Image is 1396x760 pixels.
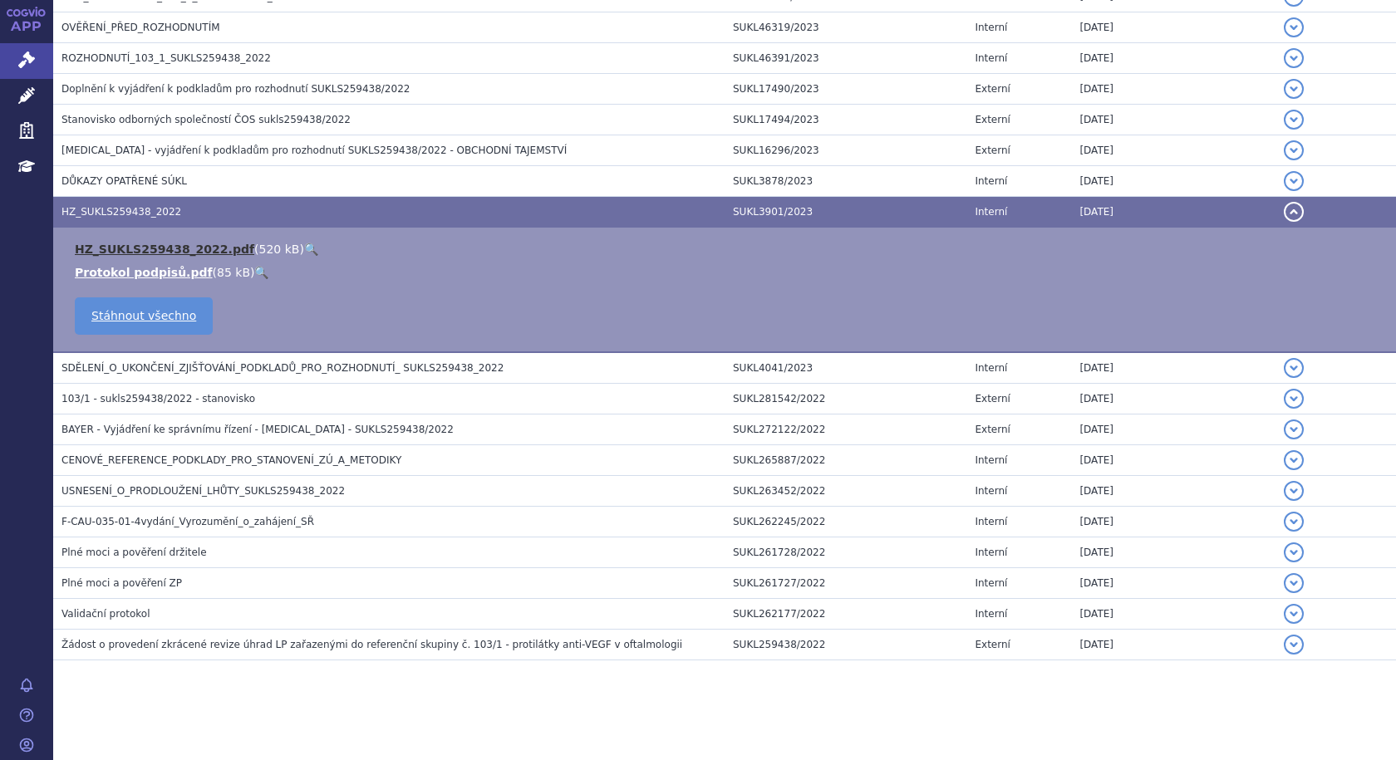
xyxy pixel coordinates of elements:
td: SUKL265887/2022 [725,445,966,476]
span: OVĚŘENÍ_PŘED_ROZHODNUTÍM [61,22,220,33]
span: Validační protokol [61,608,150,620]
span: Interní [975,608,1007,620]
button: detail [1284,604,1304,624]
td: SUKL17494/2023 [725,105,966,135]
td: SUKL262245/2022 [725,507,966,537]
button: detail [1284,573,1304,593]
span: Doplnění k vyjádření k podkladům pro rozhodnutí SUKLS259438/2022 [61,83,410,95]
span: HZ_SUKLS259438_2022 [61,206,181,218]
button: detail [1284,512,1304,532]
a: 🔍 [254,266,268,279]
span: Interní [975,485,1007,497]
li: ( ) [75,241,1379,257]
span: Externí [975,393,1010,405]
td: [DATE] [1071,43,1276,74]
button: detail [1284,79,1304,99]
button: detail [1284,171,1304,191]
span: ROZHODNUTÍ_103_1_SUKLS259438_2022 [61,52,271,64]
td: [DATE] [1071,445,1276,476]
span: Interní [975,362,1007,374]
td: [DATE] [1071,476,1276,507]
td: SUKL262177/2022 [725,599,966,630]
td: SUKL263452/2022 [725,476,966,507]
td: [DATE] [1071,384,1276,414]
td: [DATE] [1071,568,1276,599]
td: SUKL272122/2022 [725,414,966,445]
a: 🔍 [304,243,318,256]
td: SUKL3878/2023 [725,166,966,197]
span: Externí [975,639,1010,650]
span: Interní [975,22,1007,33]
td: SUKL46391/2023 [725,43,966,74]
td: SUKL4041/2023 [725,352,966,384]
span: Interní [975,175,1007,187]
button: detail [1284,140,1304,160]
td: [DATE] [1071,630,1276,660]
button: detail [1284,17,1304,37]
span: F-CAU-035-01-4vydání_Vyrozumění_o_zahájení_SŘ [61,516,314,527]
button: detail [1284,389,1304,409]
span: SDĚLENÍ_O_UKONČENÍ_ZJIŠŤOVÁNÍ_PODKLADŮ_PRO_ROZHODNUTÍ_ SUKLS259438_2022 [61,362,504,374]
span: Interní [975,516,1007,527]
td: SUKL46319/2023 [725,12,966,43]
td: [DATE] [1071,12,1276,43]
button: detail [1284,110,1304,130]
span: BAYER - Vyjádření ke správnímu řízení - Eylea - SUKLS259438/2022 [61,424,454,435]
span: Interní [975,547,1007,558]
td: SUKL281542/2022 [725,384,966,414]
td: SUKL3901/2023 [725,197,966,228]
span: Interní [975,577,1007,589]
a: Stáhnout všechno [75,297,213,335]
span: Stanovisko odborných společností ČOS sukls259438/2022 [61,114,351,125]
span: Externí [975,114,1010,125]
button: detail [1284,202,1304,222]
button: detail [1284,358,1304,378]
td: [DATE] [1071,599,1276,630]
td: [DATE] [1071,414,1276,445]
span: Externí [975,145,1010,156]
span: 103/1 - sukls259438/2022 - stanovisko [61,393,255,405]
span: Externí [975,83,1010,95]
button: detail [1284,481,1304,501]
span: DŮKAZY OPATŘENÉ SÚKL [61,175,187,187]
a: Protokol podpisů.pdf [75,266,213,279]
span: 85 kB [217,266,250,279]
span: Žádost o provedení zkrácené revize úhrad LP zařazenými do referenční skupiny č. 103/1 - protilátk... [61,639,682,650]
span: Interní [975,52,1007,64]
td: SUKL16296/2023 [725,135,966,166]
td: SUKL261728/2022 [725,537,966,568]
td: SUKL17490/2023 [725,74,966,105]
span: 520 kB [259,243,300,256]
td: [DATE] [1071,507,1276,537]
td: [DATE] [1071,352,1276,384]
td: SUKL259438/2022 [725,630,966,660]
td: [DATE] [1071,105,1276,135]
td: [DATE] [1071,135,1276,166]
span: Plné moci a pověření ZP [61,577,182,589]
button: detail [1284,419,1304,439]
td: [DATE] [1071,74,1276,105]
button: detail [1284,450,1304,470]
button: detail [1284,635,1304,655]
button: detail [1284,48,1304,68]
span: USNESENÍ_O_PRODLOUŽENÍ_LHŮTY_SUKLS259438_2022 [61,485,345,497]
td: SUKL261727/2022 [725,568,966,599]
span: Eylea - vyjádření k podkladům pro rozhodnutí SUKLS259438/2022 - OBCHODNÍ TAJEMSTVÍ [61,145,567,156]
button: detail [1284,542,1304,562]
span: Interní [975,206,1007,218]
span: Interní [975,454,1007,466]
span: CENOVÉ_REFERENCE_PODKLADY_PRO_STANOVENÍ_ZÚ_A_METODIKY [61,454,401,466]
span: Plné moci a pověření držitele [61,547,207,558]
td: [DATE] [1071,166,1276,197]
td: [DATE] [1071,197,1276,228]
td: [DATE] [1071,537,1276,568]
li: ( ) [75,264,1379,281]
span: Externí [975,424,1010,435]
a: HZ_SUKLS259438_2022.pdf [75,243,254,256]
